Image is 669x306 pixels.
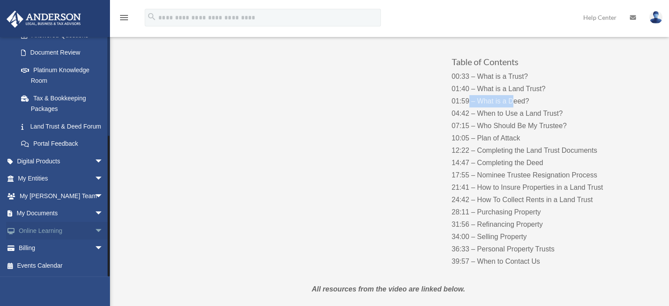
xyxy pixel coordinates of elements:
[6,222,117,240] a: Online Learningarrow_drop_down
[119,12,129,23] i: menu
[95,152,112,170] span: arrow_drop_down
[6,205,117,222] a: My Documentsarrow_drop_down
[95,240,112,258] span: arrow_drop_down
[6,257,117,274] a: Events Calendar
[4,11,84,28] img: Anderson Advisors Platinum Portal
[6,170,117,188] a: My Entitiesarrow_drop_down
[312,285,465,293] em: All resources from the video are linked below.
[12,135,117,153] a: Portal Feedback
[95,187,112,205] span: arrow_drop_down
[6,240,117,257] a: Billingarrow_drop_down
[95,222,112,240] span: arrow_drop_down
[649,11,662,24] img: User Pic
[12,89,117,118] a: Tax & Bookkeeping Packages
[119,15,129,23] a: menu
[452,57,625,70] h3: Table of Contents
[12,44,117,62] a: Document Review
[12,61,117,89] a: Platinum Knowledge Room
[452,70,625,268] p: 00:33 – What is a Trust? 01:40 – What is a Land Trust? 01:59 – What is a Deed? 04:42 – When to Us...
[6,187,117,205] a: My [PERSON_NAME] Teamarrow_drop_down
[6,152,117,170] a: Digital Productsarrow_drop_down
[147,12,157,22] i: search
[12,118,112,135] a: Land Trust & Deed Forum
[95,205,112,223] span: arrow_drop_down
[95,170,112,188] span: arrow_drop_down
